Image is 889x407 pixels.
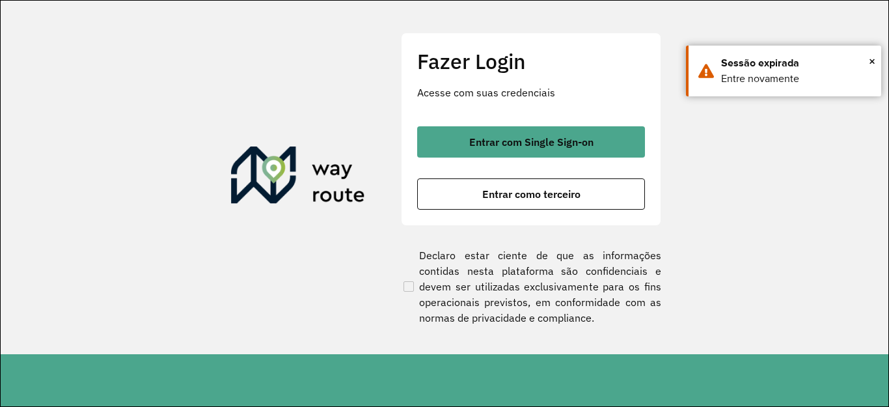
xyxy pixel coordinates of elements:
[417,178,645,210] button: button
[417,126,645,158] button: button
[417,85,645,100] p: Acesse com suas credenciais
[417,49,645,74] h2: Fazer Login
[869,51,875,71] button: Close
[469,137,594,147] span: Entrar com Single Sign-on
[721,55,871,71] div: Sessão expirada
[482,189,581,199] span: Entrar como terceiro
[869,51,875,71] span: ×
[721,71,871,87] div: Entre novamente
[401,247,661,326] label: Declaro estar ciente de que as informações contidas nesta plataforma são confidenciais e devem se...
[231,147,365,209] img: Roteirizador AmbevTech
